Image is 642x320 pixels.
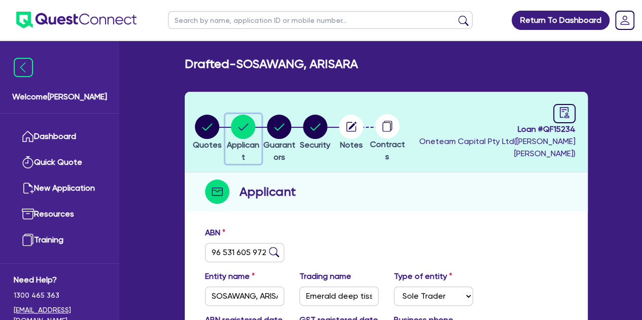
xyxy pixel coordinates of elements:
img: resources [22,208,34,220]
label: ABN [205,227,225,239]
span: 1300 465 363 [14,290,106,301]
a: Return To Dashboard [512,11,610,30]
a: Resources [14,201,106,227]
button: Applicant [225,114,261,164]
button: Security [299,114,331,152]
a: Dashboard [14,124,106,150]
h2: Drafted - SOSAWANG, ARISARA [185,57,358,72]
a: New Application [14,175,106,201]
h2: Applicant [240,183,296,201]
img: abn-lookup icon [269,247,279,257]
a: Dropdown toggle [612,7,638,33]
span: Applicant [227,140,259,162]
img: new-application [22,182,34,194]
span: audit [559,107,570,118]
span: Guarantors [263,140,295,162]
span: Need Help? [14,274,106,286]
button: Guarantors [261,114,297,164]
span: Loan # QF15234 [408,123,576,135]
span: Oneteam Capital Pty Ltd ( [PERSON_NAME] [PERSON_NAME] ) [419,136,576,158]
span: Quotes [193,140,222,150]
label: Trading name [299,270,351,282]
span: Notes [340,140,363,150]
img: training [22,234,34,246]
img: quest-connect-logo-blue [16,12,137,28]
img: quick-quote [22,156,34,168]
a: Training [14,227,106,253]
a: audit [553,104,576,123]
span: Contracts [370,139,405,161]
a: Quick Quote [14,150,106,175]
input: Search by name, application ID or mobile number... [168,11,472,29]
span: Security [300,140,330,150]
span: Welcome [PERSON_NAME] [12,91,107,103]
label: Entity name [205,270,255,282]
label: Type of entity [394,270,452,282]
img: step-icon [205,180,229,204]
button: Notes [339,114,364,152]
button: Quotes [192,114,222,152]
img: icon-menu-close [14,58,33,77]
